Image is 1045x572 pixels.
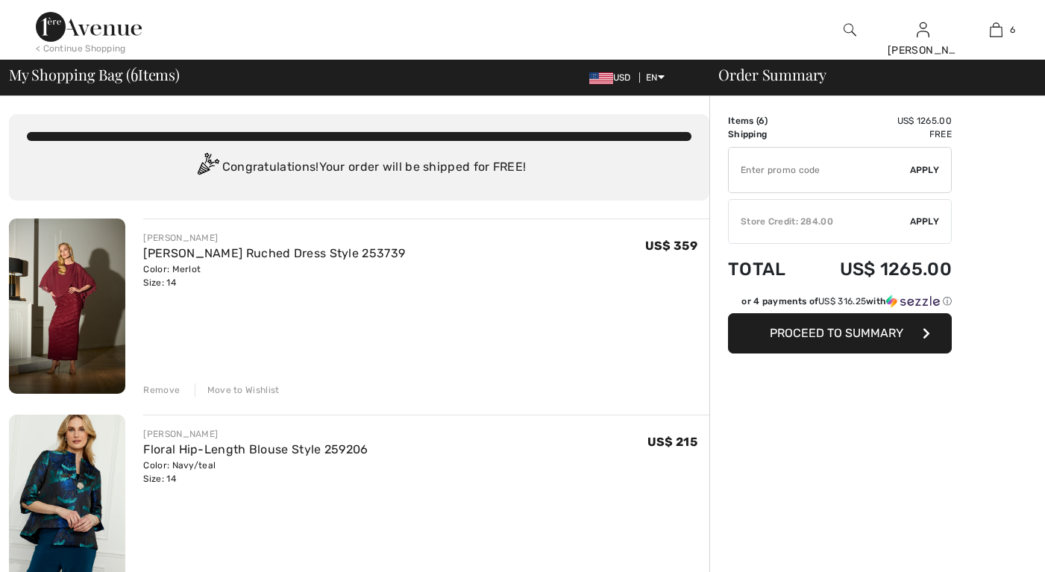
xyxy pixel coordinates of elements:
[888,43,959,58] div: [PERSON_NAME]
[589,72,637,83] span: USD
[917,22,929,37] a: Sign In
[759,116,765,126] span: 6
[700,67,1036,82] div: Order Summary
[729,148,910,192] input: Promo code
[728,295,952,313] div: or 4 payments ofUS$ 316.25withSezzle Click to learn more about Sezzle
[9,67,180,82] span: My Shopping Bag ( Items)
[647,435,697,449] span: US$ 215
[990,21,1002,39] img: My Bag
[818,296,866,307] span: US$ 316.25
[131,63,138,83] span: 6
[645,239,697,253] span: US$ 359
[741,295,952,308] div: or 4 payments of with
[886,295,940,308] img: Sezzle
[589,72,613,84] img: US Dollar
[143,246,405,260] a: [PERSON_NAME] Ruched Dress Style 253739
[195,383,280,397] div: Move to Wishlist
[728,114,804,128] td: Items ( )
[910,163,940,177] span: Apply
[27,153,691,183] div: Congratulations! Your order will be shipped for FREE!
[961,21,1032,39] a: 6
[917,21,929,39] img: My Info
[910,215,940,228] span: Apply
[804,244,952,295] td: US$ 1265.00
[143,231,405,245] div: [PERSON_NAME]
[143,263,405,289] div: Color: Merlot Size: 14
[143,427,368,441] div: [PERSON_NAME]
[1010,23,1015,37] span: 6
[36,12,142,42] img: 1ère Avenue
[36,42,126,55] div: < Continue Shopping
[143,459,368,485] div: Color: Navy/teal Size: 14
[804,114,952,128] td: US$ 1265.00
[9,219,125,394] img: Maxi Sheath Ruched Dress Style 253739
[729,215,910,228] div: Store Credit: 284.00
[143,442,368,456] a: Floral Hip-Length Blouse Style 259206
[728,313,952,353] button: Proceed to Summary
[646,72,665,83] span: EN
[728,128,804,141] td: Shipping
[844,21,856,39] img: search the website
[770,326,903,340] span: Proceed to Summary
[804,128,952,141] td: Free
[728,244,804,295] td: Total
[192,153,222,183] img: Congratulation2.svg
[143,383,180,397] div: Remove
